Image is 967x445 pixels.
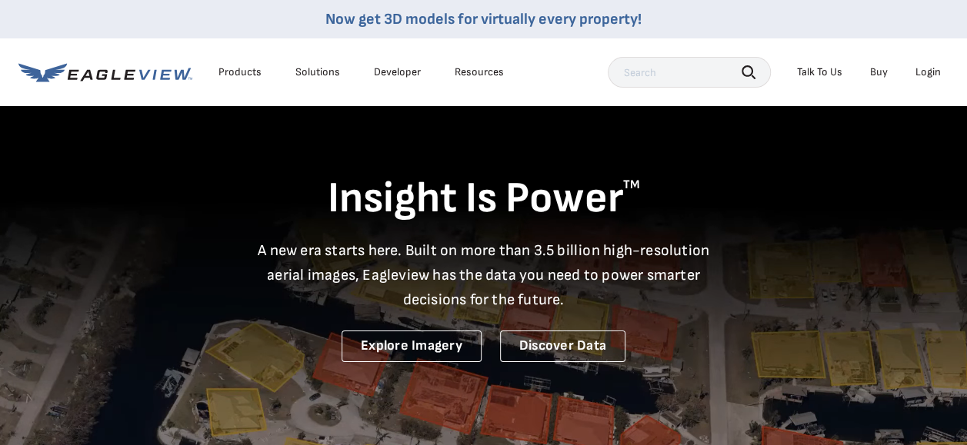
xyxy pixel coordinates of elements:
a: Explore Imagery [342,330,482,362]
input: Search [608,57,771,88]
div: Resources [455,65,504,79]
a: Discover Data [500,330,625,362]
div: Solutions [295,65,340,79]
a: Now get 3D models for virtually every property! [325,10,642,28]
div: Login [915,65,941,79]
p: A new era starts here. Built on more than 3.5 billion high-resolution aerial images, Eagleview ha... [248,238,719,312]
sup: TM [623,178,640,192]
div: Products [218,65,262,79]
a: Developer [374,65,421,79]
div: Talk To Us [797,65,842,79]
h1: Insight Is Power [18,172,949,226]
a: Buy [870,65,888,79]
